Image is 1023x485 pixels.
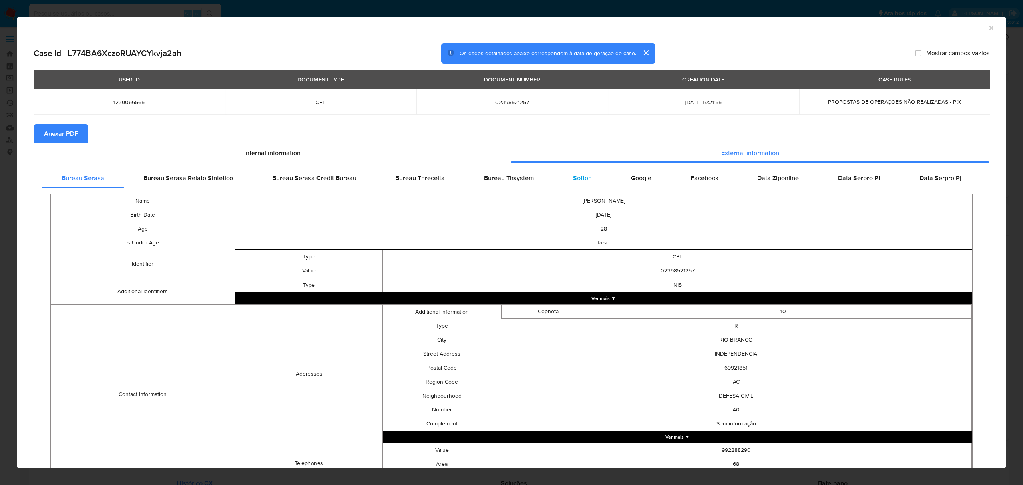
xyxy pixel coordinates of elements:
td: 68 [501,457,971,471]
span: Data Serpro Pf [838,173,880,183]
span: Data Ziponline [757,173,799,183]
td: Age [51,222,235,236]
div: DOCUMENT TYPE [293,73,349,86]
span: [DATE] 19:21:55 [617,99,790,106]
span: 02398521257 [426,99,598,106]
td: 28 [235,222,973,236]
span: Bureau Serasa Credit Bureau [272,173,356,183]
td: Birth Date [51,208,235,222]
div: USER ID [114,73,145,86]
td: [PERSON_NAME] [235,194,973,208]
td: DEFESA CIVIL [501,389,971,403]
div: CASE RULES [874,73,916,86]
td: Is Under Age [51,236,235,250]
span: Facebook [691,173,718,183]
span: Bureau Serasa Relato Sintetico [143,173,233,183]
span: Bureau Thsystem [484,173,534,183]
span: CPF [235,99,407,106]
td: Region Code [383,375,501,389]
div: DOCUMENT NUMBER [479,73,545,86]
td: Telephones [235,443,383,484]
span: Internal information [244,148,301,157]
span: Os dados detalhados abaixo correspondem à data de geração do caso. [460,49,636,57]
span: External information [721,148,779,157]
div: Detailed external info [42,169,981,188]
span: Google [631,173,651,183]
td: Value [383,443,501,457]
span: Mostrar campos vazios [926,49,989,57]
td: 992288290 [501,443,971,457]
td: Addresses [235,305,383,443]
td: Name [51,194,235,208]
button: Expand array [383,431,972,443]
td: RIO BRANCO [501,333,971,347]
td: Complement [383,417,501,431]
td: City [383,333,501,347]
button: Expand array [235,292,972,304]
td: Neighbourhood [383,389,501,403]
td: 02398521257 [383,264,972,278]
span: 1239066565 [43,99,215,106]
div: CREATION DATE [677,73,729,86]
button: cerrar [636,43,655,62]
td: Additional Information [383,305,501,319]
td: 40 [501,403,971,417]
td: AC [501,375,971,389]
td: false [235,236,973,250]
td: INDEPENDENCIA [501,347,971,361]
td: Street Address [383,347,501,361]
td: Number [383,403,501,417]
td: [DATE] [235,208,973,222]
td: Type [235,278,383,292]
span: Softon [573,173,592,183]
div: closure-recommendation-modal [17,17,1006,468]
td: CPF [383,250,972,264]
td: R [501,319,971,333]
td: Sem informação [501,417,971,431]
td: Area [383,457,501,471]
td: Contact Information [51,305,235,484]
input: Mostrar campos vazios [915,50,921,56]
td: 10 [595,305,971,319]
td: 69921851 [501,361,971,375]
h2: Case Id - L774BA6XczoRUAYCYkvja2ah [34,48,181,58]
div: Detailed info [34,143,989,163]
button: Anexar PDF [34,124,88,143]
span: Bureau Threceita [395,173,445,183]
span: Data Serpro Pj [920,173,961,183]
span: PROPOSTAS DE OPERAÇOES NÃO REALIZADAS - PIX [828,98,961,106]
td: Value [235,264,383,278]
td: Type [383,319,501,333]
td: NIS [383,278,972,292]
td: Identifier [51,250,235,278]
td: Additional Identifiers [51,278,235,305]
span: Anexar PDF [44,125,78,143]
td: Type [235,250,383,264]
td: Postal Code [383,361,501,375]
button: Fechar a janela [987,24,995,31]
span: Bureau Serasa [62,173,104,183]
td: Cepnota [501,305,595,319]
